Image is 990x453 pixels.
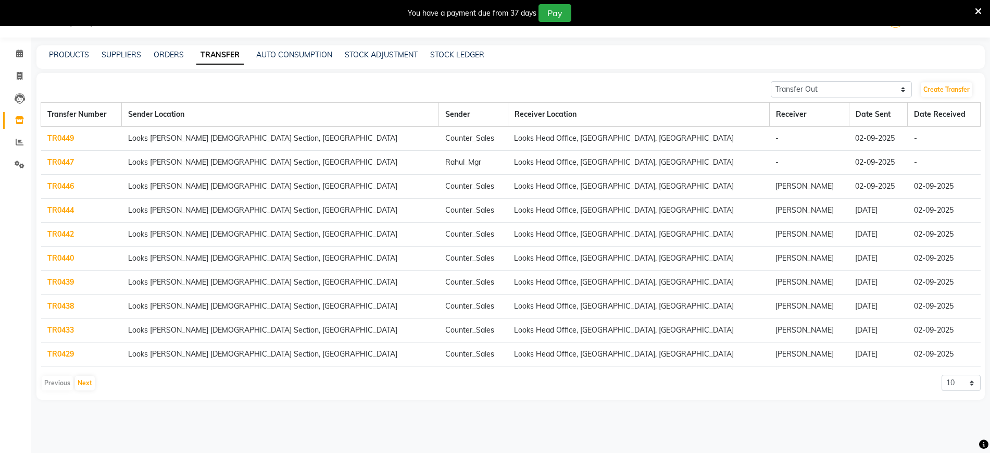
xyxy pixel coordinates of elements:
[122,127,439,151] td: Looks [PERSON_NAME] [DEMOGRAPHIC_DATA] Section, [GEOGRAPHIC_DATA]
[122,342,439,366] td: Looks [PERSON_NAME] [DEMOGRAPHIC_DATA] Section, [GEOGRAPHIC_DATA]
[439,127,508,151] td: Counter_Sales
[41,103,122,127] th: Transfer Number
[439,199,508,223] td: Counter_Sales
[196,46,244,65] a: TRANSFER
[908,103,981,127] th: Date Received
[47,301,74,311] a: TR0438
[439,295,508,319] td: Counter_Sales
[908,199,981,223] td: 02-09-2025
[769,247,849,271] td: [PERSON_NAME]
[47,349,74,359] a: TR0429
[47,253,74,263] a: TR0440
[508,151,769,175] td: Looks Head Office, [GEOGRAPHIC_DATA], [GEOGRAPHIC_DATA]
[439,271,508,295] td: Counter_Sales
[508,199,769,223] td: Looks Head Office, [GEOGRAPHIC_DATA], [GEOGRAPHIC_DATA]
[439,319,508,342] td: Counter_Sales
[439,223,508,247] td: Counter_Sales
[439,103,508,127] th: Sender
[345,50,418,59] a: STOCK ADJUSTMENT
[439,342,508,366] td: Counter_Sales
[849,175,908,199] td: 02-09-2025
[849,342,908,366] td: [DATE]
[47,325,74,335] a: TR0433
[769,127,849,151] td: -
[908,295,981,319] td: 02-09-2025
[102,50,141,59] a: SUPPLIERS
[908,127,981,151] td: -
[908,342,981,366] td: 02-09-2025
[122,271,439,295] td: Looks [PERSON_NAME] [DEMOGRAPHIC_DATA] Section, [GEOGRAPHIC_DATA]
[769,103,849,127] th: Receiver
[849,223,908,247] td: [DATE]
[439,247,508,271] td: Counter_Sales
[508,342,769,366] td: Looks Head Office, [GEOGRAPHIC_DATA], [GEOGRAPHIC_DATA]
[122,175,439,199] td: Looks [PERSON_NAME] [DEMOGRAPHIC_DATA] Section, [GEOGRAPHIC_DATA]
[430,50,484,59] a: STOCK LEDGER
[508,175,769,199] td: Looks Head Office, [GEOGRAPHIC_DATA], [GEOGRAPHIC_DATA]
[508,103,769,127] th: Receiver Location
[769,295,849,319] td: [PERSON_NAME]
[769,319,849,342] td: [PERSON_NAME]
[538,4,571,22] button: Pay
[769,271,849,295] td: [PERSON_NAME]
[122,247,439,271] td: Looks [PERSON_NAME] [DEMOGRAPHIC_DATA] Section, [GEOGRAPHIC_DATA]
[769,342,849,366] td: [PERSON_NAME]
[154,50,184,59] a: ORDERS
[908,151,981,175] td: -
[921,82,972,97] a: Create Transfer
[122,295,439,319] td: Looks [PERSON_NAME] [DEMOGRAPHIC_DATA] Section, [GEOGRAPHIC_DATA]
[47,157,74,167] a: TR0447
[122,223,439,247] td: Looks [PERSON_NAME] [DEMOGRAPHIC_DATA] Section, [GEOGRAPHIC_DATA]
[508,271,769,295] td: Looks Head Office, [GEOGRAPHIC_DATA], [GEOGRAPHIC_DATA]
[122,199,439,223] td: Looks [PERSON_NAME] [DEMOGRAPHIC_DATA] Section, [GEOGRAPHIC_DATA]
[75,376,95,390] button: Next
[122,103,439,127] th: Sender Location
[849,271,908,295] td: [DATE]
[122,319,439,342] td: Looks [PERSON_NAME] [DEMOGRAPHIC_DATA] Section, [GEOGRAPHIC_DATA]
[908,223,981,247] td: 02-09-2025
[439,151,508,175] td: Rahul_Mgr
[769,151,849,175] td: -
[769,199,849,223] td: [PERSON_NAME]
[439,175,508,199] td: Counter_Sales
[908,247,981,271] td: 02-09-2025
[908,271,981,295] td: 02-09-2025
[47,277,74,287] a: TR0439
[508,247,769,271] td: Looks Head Office, [GEOGRAPHIC_DATA], [GEOGRAPHIC_DATA]
[849,127,908,151] td: 02-09-2025
[47,229,74,239] a: TR0442
[408,8,536,19] div: You have a payment due from 37 days
[849,103,908,127] th: Date Sent
[908,175,981,199] td: 02-09-2025
[849,199,908,223] td: [DATE]
[849,151,908,175] td: 02-09-2025
[47,205,74,215] a: TR0444
[769,175,849,199] td: [PERSON_NAME]
[849,247,908,271] td: [DATE]
[508,127,769,151] td: Looks Head Office, [GEOGRAPHIC_DATA], [GEOGRAPHIC_DATA]
[256,50,332,59] a: AUTO CONSUMPTION
[49,50,89,59] a: PRODUCTS
[908,319,981,342] td: 02-09-2025
[122,151,439,175] td: Looks [PERSON_NAME] [DEMOGRAPHIC_DATA] Section, [GEOGRAPHIC_DATA]
[508,223,769,247] td: Looks Head Office, [GEOGRAPHIC_DATA], [GEOGRAPHIC_DATA]
[849,295,908,319] td: [DATE]
[849,319,908,342] td: [DATE]
[47,181,74,191] a: TR0446
[47,133,74,143] a: TR0449
[508,295,769,319] td: Looks Head Office, [GEOGRAPHIC_DATA], [GEOGRAPHIC_DATA]
[508,319,769,342] td: Looks Head Office, [GEOGRAPHIC_DATA], [GEOGRAPHIC_DATA]
[769,223,849,247] td: [PERSON_NAME]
